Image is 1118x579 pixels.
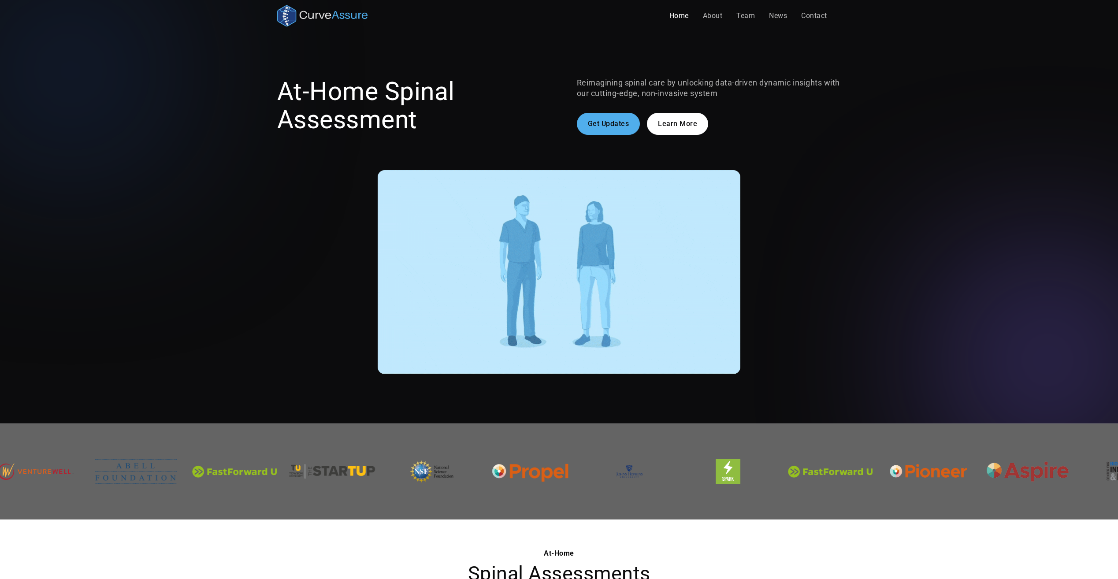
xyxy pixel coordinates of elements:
[277,5,368,26] a: home
[577,78,841,99] p: Reimagining spinal care by unlocking data-driven dynamic insights with our cutting-edge, non-inva...
[95,459,177,484] img: This is the logo for the Baltimore Abell Foundation
[277,78,542,134] h1: At-Home Spinal Assessment
[696,7,730,25] a: About
[378,170,740,374] img: A gif showing the CurveAssure system at work. A patient is wearing the non-invasive sensors and t...
[577,113,640,135] a: Get Updates
[390,548,728,559] div: At-Home
[794,7,834,25] a: Contact
[762,7,794,25] a: News
[647,113,708,135] a: Learn More
[729,7,762,25] a: Team
[662,7,696,25] a: Home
